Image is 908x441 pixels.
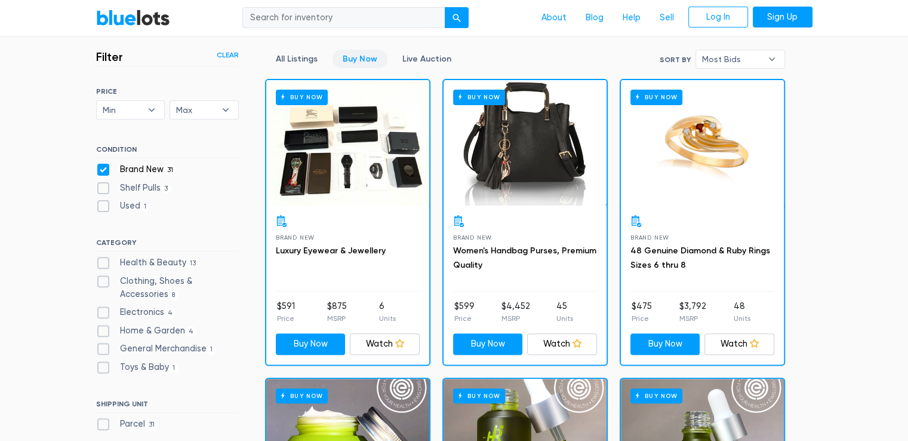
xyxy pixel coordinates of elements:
b: ▾ [759,50,784,68]
label: Clothing, Shoes & Accessories [96,275,239,301]
label: Toys & Baby [96,361,179,374]
label: Health & Beauty [96,256,200,269]
b: ▾ [213,101,238,119]
label: Home & Garden [96,324,198,338]
a: Buy Now [276,333,346,355]
h6: PRICE [96,87,239,96]
span: 8 [168,290,179,300]
a: Sign Up [753,7,812,28]
li: 6 [379,300,396,324]
span: Brand New [276,234,315,241]
p: MSRP [679,313,706,324]
p: MSRP [501,313,530,324]
h6: Buy Now [276,90,328,105]
span: 4 [185,327,198,336]
span: Min [103,101,142,119]
a: Buy Now [630,333,700,355]
a: Clear [217,50,239,60]
li: $4,452 [501,300,530,324]
a: Log In [688,7,748,28]
a: Buy Now [266,80,429,206]
a: Women's Handbag Purses, Premium Quality [453,246,596,270]
label: Shelf Pulls [96,182,172,195]
h6: Buy Now [630,388,682,403]
a: Buy Now [621,80,784,206]
span: Most Bids [702,50,762,68]
p: Units [379,313,396,324]
p: Price [277,313,295,324]
span: 1 [169,363,179,373]
a: Blog [576,7,613,29]
span: 1 [140,203,150,212]
span: 1 [207,345,217,355]
label: General Merchandise [96,342,217,356]
a: Watch [704,333,774,355]
h3: Filter [96,50,123,64]
li: $599 [454,300,475,324]
a: Watch [527,333,597,355]
h6: Buy Now [453,90,505,105]
a: Buy Now [333,50,387,68]
li: $591 [277,300,295,324]
span: Max [176,101,216,119]
label: Electronics [96,306,177,319]
h6: Buy Now [630,90,682,105]
p: Units [734,313,750,324]
a: Luxury Eyewear & Jewellery [276,246,386,256]
span: Brand New [630,234,669,241]
label: Used [96,200,150,213]
label: Parcel [96,418,159,431]
li: $875 [327,300,347,324]
li: $3,792 [679,300,706,324]
span: 31 [145,420,159,430]
span: Brand New [453,234,492,241]
p: MSRP [327,313,347,324]
p: Units [556,313,573,324]
a: 48 Genuine Diamond & Ruby Rings Sizes 6 thru 8 [630,246,770,270]
span: 13 [186,259,200,269]
li: 45 [556,300,573,324]
a: BlueLots [96,9,170,26]
a: Help [613,7,650,29]
span: 3 [161,184,172,194]
a: Sell [650,7,684,29]
span: 4 [164,308,177,318]
p: Price [454,313,475,324]
a: Buy Now [444,80,607,206]
a: Buy Now [453,333,523,355]
a: All Listings [266,50,328,68]
b: ▾ [139,101,164,119]
span: 31 [164,166,177,175]
h6: Buy Now [276,388,328,403]
a: About [532,7,576,29]
h6: SHIPPING UNIT [96,400,239,413]
h6: CATEGORY [96,238,239,252]
a: Watch [350,333,420,355]
label: Brand New [96,163,177,176]
h6: Buy Now [453,388,505,403]
label: Sort By [660,54,691,65]
li: $475 [632,300,652,324]
a: Live Auction [392,50,461,68]
input: Search for inventory [242,7,445,29]
p: Price [632,313,652,324]
h6: CONDITION [96,145,239,158]
li: 48 [734,300,750,324]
